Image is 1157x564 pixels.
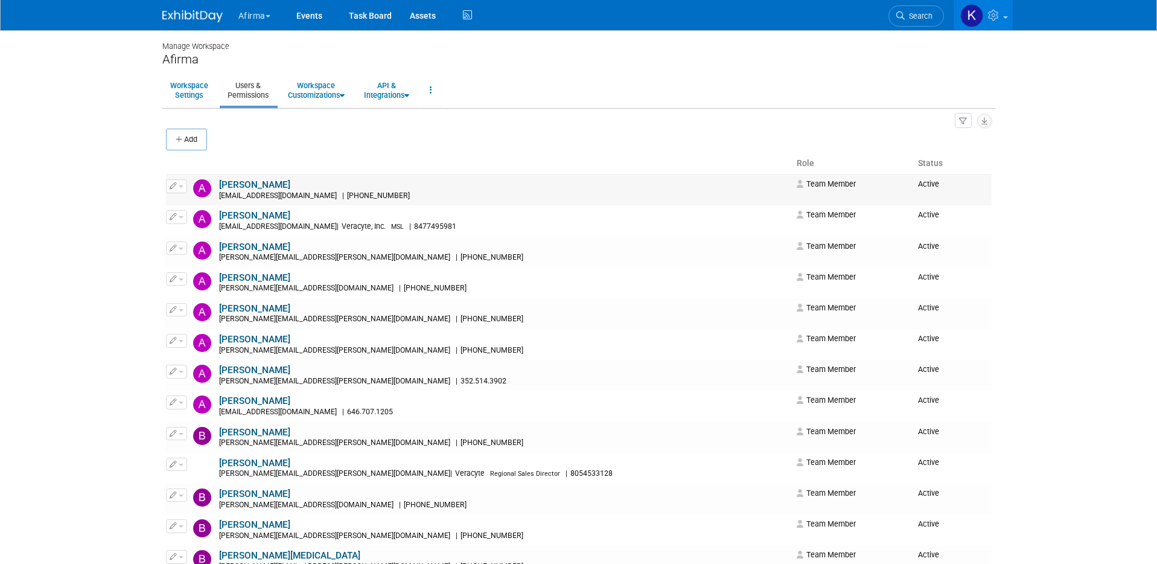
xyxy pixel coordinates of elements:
span: Active [918,365,939,374]
span: Veracyte, Inc. [339,222,389,231]
span: 8054533128 [567,469,616,478]
a: WorkspaceSettings [162,75,216,105]
img: Keirsten Davis [960,4,983,27]
div: [PERSON_NAME][EMAIL_ADDRESS][PERSON_NAME][DOMAIN_NAME] [219,377,789,386]
img: Bonnie Hoffman [193,458,211,476]
span: Veracyte [452,469,488,478]
span: | [456,531,457,540]
span: Team Member [797,489,856,498]
span: [PHONE_NUMBER] [401,501,470,509]
span: Active [918,550,939,559]
a: Users &Permissions [220,75,276,105]
a: [PERSON_NAME] [219,334,290,345]
a: [PERSON_NAME] [219,210,290,221]
img: Allan Chan [193,272,211,290]
a: API &Integrations [356,75,417,105]
div: [PERSON_NAME][EMAIL_ADDRESS][PERSON_NAME][DOMAIN_NAME] [219,253,789,263]
div: [EMAIL_ADDRESS][DOMAIN_NAME] [219,191,789,201]
th: Role [792,153,913,174]
span: Active [918,458,939,467]
a: [PERSON_NAME] [219,303,290,314]
img: Allison Wyand [193,303,211,321]
span: | [566,469,567,478]
span: | [399,284,401,292]
span: Team Member [797,427,856,436]
img: Amanda Graham [193,334,211,352]
span: Active [918,396,939,405]
span: Team Member [797,365,856,374]
span: | [456,438,457,447]
span: Regional Sales Director [490,470,560,478]
span: Team Member [797,334,856,343]
div: [PERSON_NAME][EMAIL_ADDRESS][DOMAIN_NAME] [219,501,789,510]
span: Active [918,427,939,436]
span: [PHONE_NUMBER] [457,531,527,540]
img: Brent Vetter [193,519,211,537]
span: 646.707.1205 [344,408,397,416]
span: | [456,253,457,261]
a: [PERSON_NAME] [219,489,290,499]
span: Active [918,242,939,251]
span: Team Member [797,303,856,312]
span: Active [918,489,939,498]
span: Team Member [797,519,856,528]
span: [PHONE_NUMBER] [457,315,527,323]
span: Team Member [797,458,856,467]
div: [PERSON_NAME][EMAIL_ADDRESS][PERSON_NAME][DOMAIN_NAME] [219,438,789,448]
span: | [456,346,457,354]
span: Active [918,179,939,188]
span: | [456,315,457,323]
span: Active [918,334,939,343]
div: [PERSON_NAME][EMAIL_ADDRESS][DOMAIN_NAME] [219,284,789,293]
span: Active [918,272,939,281]
div: Manage Workspace [162,30,995,52]
span: Search [905,11,932,21]
img: Adrienne Brooks [193,242,211,260]
button: Add [166,129,207,150]
div: [PERSON_NAME][EMAIL_ADDRESS][PERSON_NAME][DOMAIN_NAME] [219,346,789,356]
a: [PERSON_NAME][MEDICAL_DATA] [219,550,360,561]
span: Team Member [797,396,856,405]
span: | [456,377,457,385]
span: | [337,222,339,231]
span: Active [918,519,939,528]
img: Brandon Fair [193,489,211,507]
span: | [342,191,344,200]
img: Abbee Buchanan [193,179,211,197]
span: [PHONE_NUMBER] [457,438,527,447]
div: [PERSON_NAME][EMAIL_ADDRESS][PERSON_NAME][DOMAIN_NAME] [219,469,789,479]
span: | [409,222,411,231]
span: Team Member [797,179,856,188]
span: Team Member [797,550,856,559]
span: Team Member [797,272,856,281]
img: Atanas Kaykov [193,396,211,414]
a: [PERSON_NAME] [219,242,290,252]
span: Active [918,303,939,312]
a: [PERSON_NAME] [219,519,290,530]
th: Status [913,153,992,174]
a: WorkspaceCustomizations [280,75,352,105]
a: Search [888,5,944,27]
span: [PHONE_NUMBER] [401,284,470,292]
span: Team Member [797,210,856,219]
a: [PERSON_NAME] [219,272,290,283]
div: [EMAIL_ADDRESS][DOMAIN_NAME] [219,408,789,417]
span: [PHONE_NUMBER] [457,346,527,354]
span: MSL [391,223,404,231]
img: ExhibitDay [162,10,223,22]
div: [PERSON_NAME][EMAIL_ADDRESS][PERSON_NAME][DOMAIN_NAME] [219,315,789,324]
div: Afirma [162,52,995,67]
a: [PERSON_NAME] [219,179,290,190]
span: | [399,501,401,509]
a: [PERSON_NAME] [219,396,290,406]
a: [PERSON_NAME] [219,458,290,469]
span: | [450,469,452,478]
span: [PHONE_NUMBER] [344,191,413,200]
img: Adeeb Ansari [193,210,211,228]
span: [PHONE_NUMBER] [457,253,527,261]
span: Active [918,210,939,219]
div: [PERSON_NAME][EMAIL_ADDRESS][PERSON_NAME][DOMAIN_NAME] [219,531,789,541]
span: Team Member [797,242,856,251]
span: 8477495981 [411,222,460,231]
img: Barbara Anagnos [193,427,211,445]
